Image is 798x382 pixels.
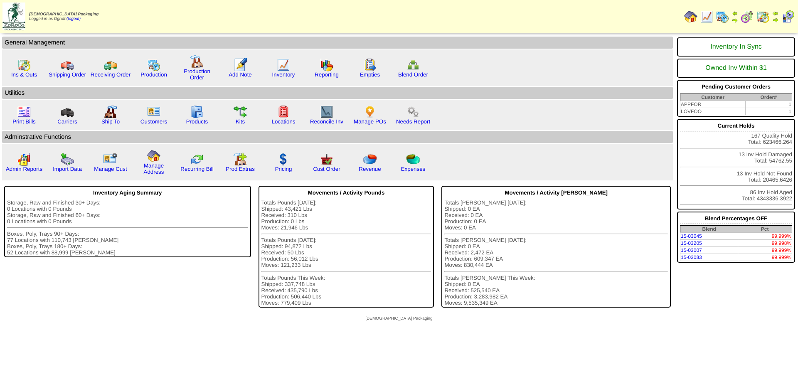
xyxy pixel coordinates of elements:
[17,105,31,118] img: invoice2.gif
[61,58,74,71] img: truck.gif
[103,153,118,166] img: managecust.png
[680,108,746,115] td: LOVFOO
[184,68,210,81] a: Production Order
[190,55,204,68] img: factory.gif
[2,131,673,143] td: Adminstrative Functions
[680,60,792,76] div: Owned Inv Within $1
[144,163,164,175] a: Manage Address
[681,254,702,260] a: 15-03083
[7,187,248,198] div: Inventory Aging Summary
[272,71,295,78] a: Inventory
[94,166,127,172] a: Manage Cust
[2,87,673,99] td: Utilities
[360,71,380,78] a: Empties
[147,105,160,118] img: customers.gif
[444,200,668,306] div: Totals [PERSON_NAME] [DATE]: Shipped: 0 EA Received: 0 EA Production: 0 EA Moves: 0 EA Totals [PE...
[363,105,377,118] img: po.png
[681,233,702,239] a: 15-03045
[738,240,792,247] td: 99.998%
[277,153,290,166] img: dollar.gif
[310,118,343,125] a: Reconcile Inv
[406,153,420,166] img: pie_chart2.png
[365,316,432,321] span: [DEMOGRAPHIC_DATA] Packaging
[700,10,713,23] img: line_graph.gif
[226,166,255,172] a: Prod Extras
[680,213,792,224] div: Blend Percentages OFF
[2,2,25,30] img: zoroco-logo-small.webp
[229,71,252,78] a: Add Note
[745,94,792,101] th: Order#
[738,254,792,261] td: 99.999%
[320,58,333,71] img: graph.gif
[234,105,247,118] img: workflow.gif
[680,81,792,92] div: Pending Customer Orders
[320,105,333,118] img: line_graph2.gif
[406,105,420,118] img: workflow.png
[271,118,295,125] a: Locations
[140,118,167,125] a: Customers
[91,71,131,78] a: Receiving Order
[29,12,99,21] span: Logged in as Dgroth
[363,58,377,71] img: workorder.gif
[101,118,120,125] a: Ship To
[781,10,795,23] img: calendarcustomer.gif
[738,247,792,254] td: 99.999%
[66,17,81,21] a: (logout)
[140,71,167,78] a: Production
[772,17,779,23] img: arrowright.gif
[738,226,792,233] th: Pct
[29,12,99,17] span: [DEMOGRAPHIC_DATA] Packaging
[320,153,333,166] img: cust_order.png
[731,10,738,17] img: arrowleft.gif
[7,200,248,256] div: Storage, Raw and Finished 30+ Days: 0 Locations with 0 Pounds Storage, Raw and Finished 60+ Days:...
[190,153,204,166] img: reconcile.gif
[315,71,339,78] a: Reporting
[738,233,792,240] td: 99.999%
[354,118,386,125] a: Manage POs
[12,118,36,125] a: Print Bills
[401,166,426,172] a: Expenses
[684,10,697,23] img: home.gif
[236,118,245,125] a: Kits
[680,101,746,108] td: APPFOR
[275,166,292,172] a: Pricing
[2,37,673,49] td: General Management
[359,166,381,172] a: Revenue
[49,71,86,78] a: Shipping Order
[772,10,779,17] img: arrowleft.gif
[677,119,795,209] div: 167 Quality Hold Total: 623466.264 13 Inv Hold Damaged Total: 54762.55 13 Inv Hold Not Found Tota...
[680,94,746,101] th: Customer
[716,10,729,23] img: calendarprod.gif
[313,166,340,172] a: Cust Order
[444,187,668,198] div: Movements / Activity [PERSON_NAME]
[681,240,702,246] a: 15-03205
[731,17,738,23] img: arrowright.gif
[57,118,77,125] a: Carriers
[745,108,792,115] td: 1
[147,58,160,71] img: calendarprod.gif
[261,200,431,306] div: Totals Pounds [DATE]: Shipped: 43,421 Lbs Received: 310 Lbs Production: 0 Lbs Moves: 21,946 Lbs T...
[396,118,430,125] a: Needs Report
[186,118,208,125] a: Products
[61,105,74,118] img: truck3.gif
[277,105,290,118] img: locations.gif
[180,166,213,172] a: Recurring Bill
[234,58,247,71] img: orders.gif
[406,58,420,71] img: network.png
[11,71,37,78] a: Ins & Outs
[104,58,117,71] img: truck2.gif
[277,58,290,71] img: line_graph.gif
[104,105,117,118] img: factory2.gif
[363,153,377,166] img: pie_chart.png
[680,121,792,131] div: Current Holds
[745,101,792,108] td: 1
[61,153,74,166] img: import.gif
[756,10,770,23] img: calendarinout.gif
[6,166,42,172] a: Admin Reports
[17,58,31,71] img: calendarinout.gif
[190,105,204,118] img: cabinet.gif
[680,226,738,233] th: Blend
[398,71,428,78] a: Blend Order
[147,149,160,163] img: home.gif
[681,247,702,253] a: 15-03007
